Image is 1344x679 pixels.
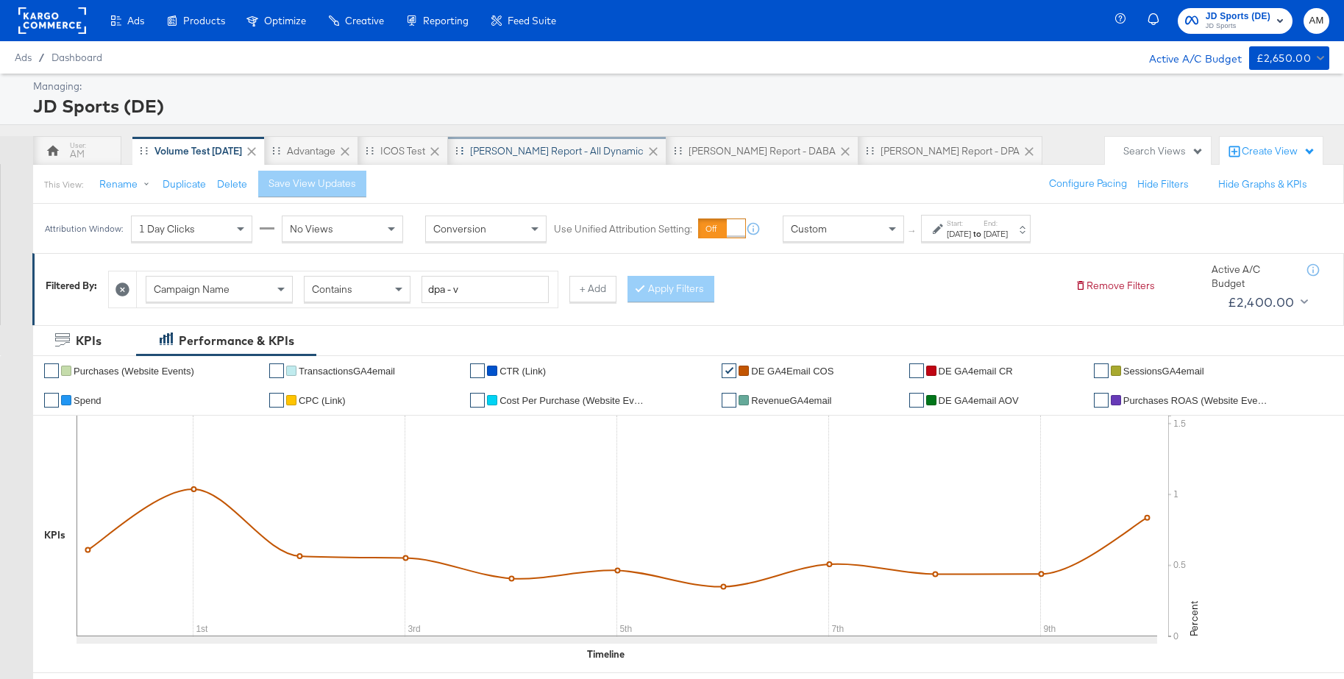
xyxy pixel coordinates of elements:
button: Configure Pacing [1039,171,1137,197]
span: ↑ [906,229,920,234]
a: ✔ [1094,393,1109,408]
div: Active A/C Budget [1212,263,1293,290]
a: ✔ [722,363,736,378]
label: Use Unified Attribution Setting: [554,222,692,236]
span: Products [183,15,225,26]
span: DE GA4email CR [939,366,1013,377]
div: Search Views [1123,144,1203,158]
div: Timeline [587,647,625,661]
button: AM [1304,8,1329,34]
div: iCOS Test [380,144,425,158]
span: AM [1309,13,1323,29]
div: This View: [44,179,83,191]
div: Create View [1242,144,1315,159]
div: [DATE] [984,228,1008,240]
div: Filtered By: [46,279,97,293]
button: Hide Filters [1137,177,1189,191]
button: + Add [569,276,616,302]
text: Percent [1187,601,1201,636]
div: Active A/C Budget [1134,46,1242,68]
div: Drag to reorder tab [455,146,463,154]
button: Hide Graphs & KPIs [1218,177,1307,191]
div: KPIs [76,333,102,349]
div: £2,650.00 [1256,49,1312,68]
input: Enter a search term [422,276,549,303]
div: Attribution Window: [44,224,124,234]
button: £2,650.00 [1249,46,1329,70]
div: £2,400.00 [1228,291,1295,313]
button: Remove Filters [1075,279,1155,293]
span: No Views [290,222,333,235]
span: Custom [791,222,827,235]
a: ✔ [909,363,924,378]
span: Contains [312,282,352,296]
span: JD Sports (DE) [1206,9,1270,24]
div: AM [70,147,85,161]
button: Duplicate [163,177,206,191]
button: £2,400.00 [1222,291,1311,314]
span: Ads [127,15,144,26]
div: Volume test [DATE] [154,144,242,158]
div: Drag to reorder tab [272,146,280,154]
div: KPIs [44,528,65,542]
div: Drag to reorder tab [674,146,682,154]
span: DE GA4email AOV [939,395,1019,406]
div: [PERSON_NAME] Report - All Dynamic [470,144,644,158]
strong: to [971,228,984,239]
span: Feed Suite [508,15,556,26]
span: DE GA4Email COS [751,366,833,377]
span: SessionsGA4email [1123,366,1204,377]
div: [PERSON_NAME] Report - DABA [689,144,836,158]
div: Managing: [33,79,1326,93]
a: ✔ [470,363,485,378]
button: JD Sports (DE)JD Sports [1178,8,1293,34]
span: Cost Per Purchase (Website Events) [499,395,647,406]
div: [DATE] [947,228,971,240]
span: CPC (Link) [299,395,346,406]
a: ✔ [470,393,485,408]
label: End: [984,218,1008,228]
div: [PERSON_NAME] Report - DPA [881,144,1020,158]
span: CTR (Link) [499,366,546,377]
div: Drag to reorder tab [366,146,374,154]
span: Purchases ROAS (Website Events) [1123,395,1270,406]
div: Advantage [287,144,335,158]
span: Creative [345,15,384,26]
span: RevenueGA4email [751,395,831,406]
a: ✔ [722,393,736,408]
a: ✔ [1094,363,1109,378]
div: JD Sports (DE) [33,93,1326,118]
div: Drag to reorder tab [140,146,148,154]
a: ✔ [909,393,924,408]
div: Drag to reorder tab [866,146,874,154]
a: ✔ [269,363,284,378]
a: ✔ [44,363,59,378]
a: ✔ [269,393,284,408]
button: Delete [217,177,247,191]
button: Rename [89,171,166,198]
span: / [32,51,51,63]
span: Ads [15,51,32,63]
label: Start: [947,218,971,228]
span: TransactionsGA4email [299,366,395,377]
a: ✔ [44,393,59,408]
span: Optimize [264,15,306,26]
span: 1 Day Clicks [139,222,195,235]
a: Dashboard [51,51,102,63]
div: Performance & KPIs [179,333,294,349]
span: Spend [74,395,102,406]
span: Campaign Name [154,282,230,296]
span: Conversion [433,222,486,235]
span: JD Sports [1206,21,1270,32]
span: Reporting [423,15,469,26]
span: Purchases (Website Events) [74,366,194,377]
